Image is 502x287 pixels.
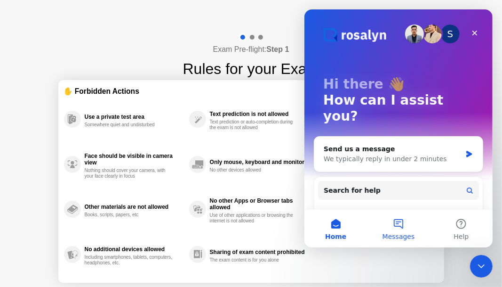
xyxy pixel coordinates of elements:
div: No other Apps or Browser tabs allowed [210,197,309,211]
div: Somewhere quiet and undisturbed [85,122,174,128]
h1: Rules for your Exam [183,57,319,80]
iframe: Intercom live chat [304,9,493,247]
div: No additional devices allowed [85,246,184,253]
div: ✋ Forbidden Actions [64,86,314,97]
b: Step 1 [266,45,289,53]
div: The exam content is for you alone [210,257,299,263]
div: Text prediction is not allowed [210,111,309,117]
div: Including smartphones, tablets, computers, headphones, etc. [85,254,174,266]
div: Text prediction or auto-completion during the exam is not allowed [210,119,299,131]
div: Other materials are not allowed [85,204,184,210]
div: Nothing should cover your camera, with your face clearly in focus [85,168,174,179]
iframe: Intercom live chat [470,255,493,278]
div: Use a private test area [85,114,184,120]
div: No other devices allowed [210,167,299,173]
div: Only mouse, keyboard and monitor [210,159,309,165]
div: Face should be visible in camera view [85,153,184,166]
div: Use of other applications or browsing the internet is not allowed [210,213,299,224]
h4: Exam Pre-flight: [213,44,289,55]
div: Sharing of exam content prohibited [210,249,309,255]
div: Books, scripts, papers, etc [85,212,174,218]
